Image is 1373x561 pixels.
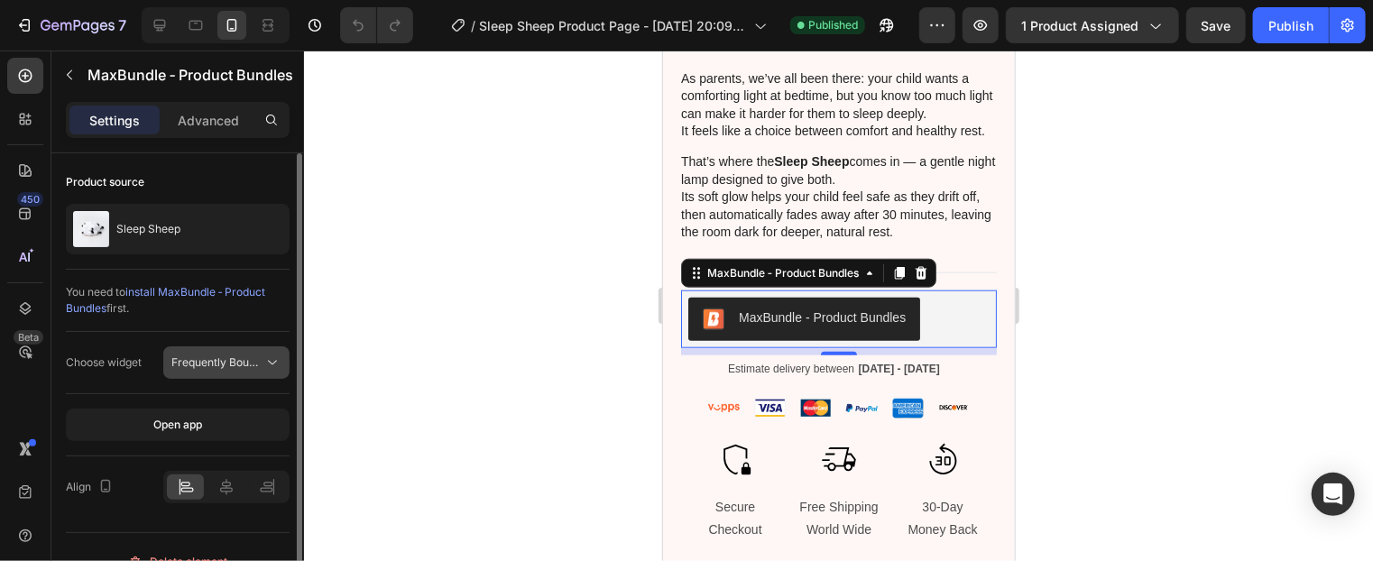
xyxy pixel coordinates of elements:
p: Advanced [178,111,239,130]
span: Frequently Bought Together Bundle [171,355,352,369]
div: 450 [17,192,43,207]
button: Publish [1253,7,1329,43]
span: Published [808,17,858,33]
div: Open app [153,417,202,433]
iframe: Design area [663,51,1015,561]
div: Beta [14,330,43,345]
span: install MaxBundle ‑ Product Bundles [66,285,265,315]
p: MaxBundle ‑ Product Bundles [88,64,293,86]
p: Settings [89,111,140,130]
div: Undo/Redo [340,7,413,43]
div: Publish [1268,16,1313,35]
span: 1 product assigned [1021,16,1138,35]
button: Open app [66,409,290,441]
span: Save [1202,18,1231,33]
div: Choose widget [66,354,142,371]
img: product feature img [73,211,109,247]
div: Product source [66,174,144,190]
p: Sleep Sheep [116,223,180,235]
p: 7 [118,14,126,36]
button: 7 [7,7,134,43]
button: 1 product assigned [1006,7,1179,43]
div: You need to first. [66,284,290,317]
span: / [471,16,475,35]
div: Align [66,475,116,500]
button: Frequently Bought Together Bundle [163,346,290,379]
span: Sleep Sheep Product Page - [DATE] 20:09:30 [479,16,747,35]
button: Save [1186,7,1246,43]
div: Open Intercom Messenger [1312,473,1355,516]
